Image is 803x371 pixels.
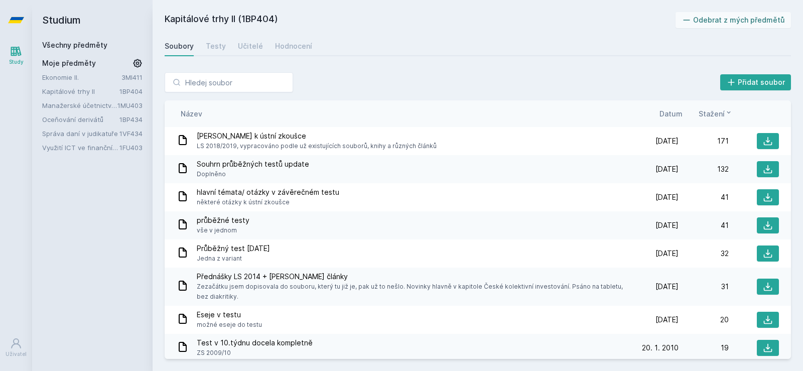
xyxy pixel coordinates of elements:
button: Název [181,108,202,119]
span: [DATE] [655,220,679,230]
span: vše v jednom [197,225,249,235]
div: 31 [679,282,729,292]
a: Hodnocení [275,36,312,56]
a: Study [2,40,30,71]
span: [DATE] [655,282,679,292]
div: 32 [679,249,729,259]
a: 1FU403 [119,144,143,152]
a: 1VF434 [119,130,143,138]
div: 171 [679,136,729,146]
button: Stažení [699,108,733,119]
span: Eseje v testu [197,310,262,320]
span: Jedna z variant [197,254,270,264]
button: Přidat soubor [720,74,791,90]
a: 1BP404 [119,87,143,95]
span: [PERSON_NAME] k ústní zkoušce [197,131,437,141]
a: Kapitálové trhy II [42,86,119,96]
span: některé otázky k ústní zkoušce [197,197,339,207]
a: Ekonomie II. [42,72,121,82]
a: 1MU403 [117,101,143,109]
span: Test v 10.týdnu docela kompletně [197,338,313,348]
a: Uživatel [2,332,30,363]
a: Oceňování derivátů [42,114,119,125]
span: Zezačátku jsem dopisovala do souboru, který tu již je, pak už to nešlo. Novinky hlavně v kapitole... [197,282,624,302]
div: Uživatel [6,350,27,358]
span: [DATE] [655,192,679,202]
span: [DATE] [655,136,679,146]
span: ZS 2009/10 [197,348,313,358]
button: Datum [659,108,683,119]
span: [DATE] [655,315,679,325]
span: 20. 1. 2010 [642,343,679,353]
span: Moje předměty [42,58,96,68]
a: Všechny předměty [42,41,107,49]
a: Správa daní v judikatuře [42,129,119,139]
div: Učitelé [238,41,263,51]
span: Průběžný test [DATE] [197,243,270,254]
div: Soubory [165,41,194,51]
div: Testy [206,41,226,51]
h2: Kapitálové trhy II (1BP404) [165,12,676,28]
a: Využití ICT ve finančním účetnictví [42,143,119,153]
span: Doplněno [197,169,309,179]
span: možné eseje do testu [197,320,262,330]
a: 3MI411 [121,73,143,81]
a: 1BP434 [119,115,143,123]
div: 132 [679,164,729,174]
div: 41 [679,220,729,230]
span: LS 2018/2019, vypracováno podle už existujících souborů, knihy a různých článků [197,141,437,151]
button: Odebrat z mých předmětů [676,12,791,28]
div: 41 [679,192,729,202]
span: Přednášky LS 2014 + [PERSON_NAME] články [197,272,624,282]
span: [DATE] [655,249,679,259]
span: Souhrn průběžných testů update [197,159,309,169]
span: Stažení [699,108,725,119]
div: Hodnocení [275,41,312,51]
a: Učitelé [238,36,263,56]
span: hlavní témata/ otázky v závěrečném testu [197,187,339,197]
div: 19 [679,343,729,353]
div: 20 [679,315,729,325]
span: [DATE] [655,164,679,174]
a: Soubory [165,36,194,56]
a: Testy [206,36,226,56]
div: Study [9,58,24,66]
input: Hledej soubor [165,72,293,92]
a: Manažerské účetnictví II. [42,100,117,110]
span: průběžné testy [197,215,249,225]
